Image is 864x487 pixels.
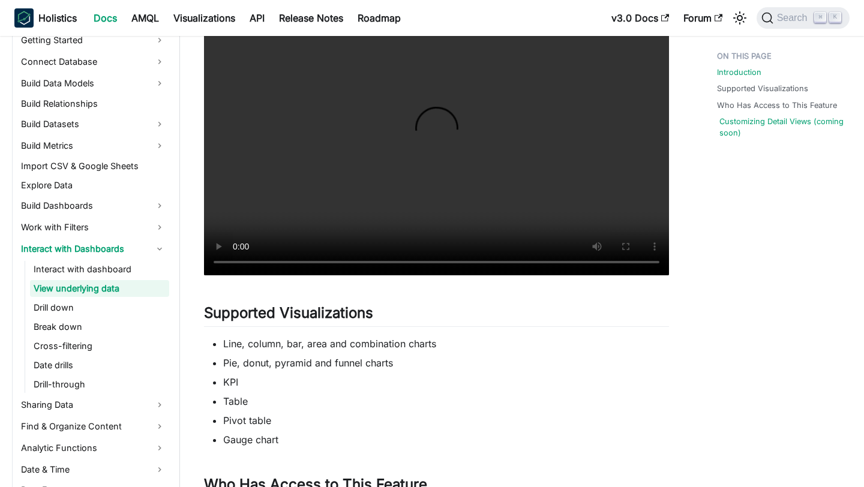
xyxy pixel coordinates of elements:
[223,432,669,447] li: Gauge chart
[38,11,77,25] b: Holistics
[17,74,169,93] a: Build Data Models
[717,67,761,78] a: Introduction
[166,8,242,28] a: Visualizations
[223,394,669,408] li: Table
[17,95,169,112] a: Build Relationships
[676,8,730,28] a: Forum
[204,304,669,327] h2: Supported Visualizations
[272,8,350,28] a: Release Notes
[17,196,169,215] a: Build Dashboards
[17,395,169,414] a: Sharing Data
[773,13,815,23] span: Search
[14,8,34,28] img: Holistics
[17,460,169,479] a: Date & Time
[17,52,169,71] a: Connect Database
[17,31,169,50] a: Getting Started
[14,8,77,28] a: HolisticsHolistics
[30,376,169,393] a: Drill-through
[124,8,166,28] a: AMQL
[17,417,169,436] a: Find & Organize Content
[17,239,169,258] a: Interact with Dashboards
[30,299,169,316] a: Drill down
[730,8,749,28] button: Switch between dark and light mode (currently light mode)
[30,357,169,374] a: Date drills
[17,115,169,134] a: Build Datasets
[30,280,169,297] a: View underlying data
[350,8,408,28] a: Roadmap
[17,158,169,175] a: Import CSV & Google Sheets
[17,218,169,237] a: Work with Filters
[242,8,272,28] a: API
[719,116,847,139] a: Customizing Detail Views (coming soon)
[757,7,850,29] button: Search (Command+K)
[17,438,169,458] a: Analytic Functions
[30,338,169,354] a: Cross-filtering
[223,375,669,389] li: KPI
[223,356,669,370] li: Pie, donut, pyramid and funnel charts
[717,100,837,111] a: Who Has Access to This Feature
[223,336,669,351] li: Line, column, bar, area and combination charts
[814,12,826,23] kbd: ⌘
[86,8,124,28] a: Docs
[829,12,841,23] kbd: K
[604,8,676,28] a: v3.0 Docs
[17,136,169,155] a: Build Metrics
[17,177,169,194] a: Explore Data
[30,318,169,335] a: Break down
[223,413,669,428] li: Pivot table
[717,83,808,94] a: Supported Visualizations
[30,261,169,278] a: Interact with dashboard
